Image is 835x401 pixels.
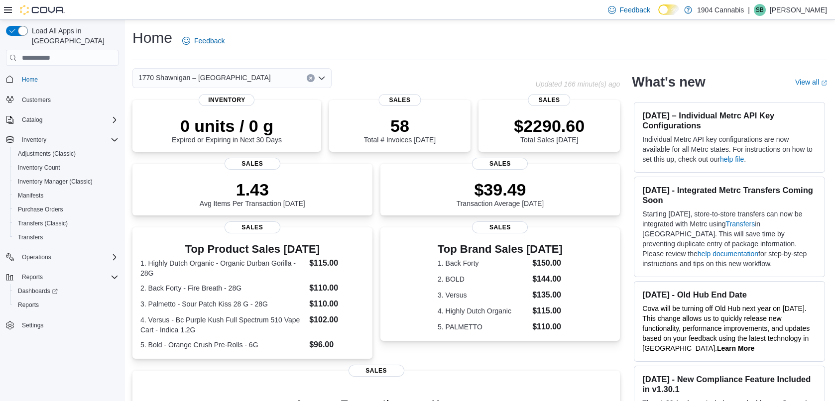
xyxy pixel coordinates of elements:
dt: 4. Versus - Bc Purple Kush Full Spectrum 510 Vape Cart - Indica 1.2G [140,315,305,335]
dd: $115.00 [532,305,563,317]
a: help documentation [698,250,758,258]
a: Transfers (Classic) [14,217,72,229]
a: Feedback [178,31,229,51]
span: SB [756,4,764,16]
button: Reports [18,271,47,283]
span: Inventory [199,94,254,106]
button: Catalog [2,113,122,127]
button: Operations [2,250,122,264]
div: Total Sales [DATE] [514,116,585,144]
a: Settings [18,319,47,331]
button: Inventory [2,133,122,147]
span: Transfers (Classic) [14,217,119,229]
span: Dashboards [18,287,58,295]
dt: 5. PALMETTO [438,322,528,332]
button: Open list of options [318,74,326,82]
dd: $110.00 [309,298,364,310]
p: | [748,4,750,16]
button: Reports [10,298,122,312]
div: Sam Bedard [754,4,766,16]
p: 1.43 [200,180,305,200]
button: Customers [2,93,122,107]
a: Purchase Orders [14,203,67,215]
span: Home [22,76,38,84]
span: Reports [14,299,119,311]
span: Inventory Count [14,162,119,174]
button: Inventory [18,134,50,146]
dt: 3. Palmetto - Sour Patch Kiss 28 G - 28G [140,299,305,309]
a: Transfers [726,220,755,228]
span: Settings [22,321,43,329]
span: Inventory Manager (Classic) [18,178,93,186]
span: Inventory [22,136,46,144]
button: Clear input [307,74,315,82]
dd: $135.00 [532,289,563,301]
button: Transfers (Classic) [10,216,122,230]
span: Feedback [194,36,225,46]
p: Updated 166 minute(s) ago [536,80,620,88]
span: Reports [18,301,39,309]
p: [PERSON_NAME] [770,4,827,16]
span: Inventory Count [18,164,60,172]
p: Starting [DATE], store-to-store transfers can now be integrated with Metrc using in [GEOGRAPHIC_D... [642,209,817,269]
a: Dashboards [10,284,122,298]
dd: $150.00 [532,257,563,269]
dt: 2. BOLD [438,274,528,284]
span: Sales [225,158,280,170]
h3: [DATE] - Integrated Metrc Transfers Coming Soon [642,185,817,205]
img: Cova [20,5,65,15]
a: Adjustments (Classic) [14,148,80,160]
span: Purchase Orders [18,205,63,213]
span: Load All Apps in [GEOGRAPHIC_DATA] [28,26,119,46]
span: Transfers (Classic) [18,219,68,227]
div: Total # Invoices [DATE] [364,116,436,144]
h3: Top Brand Sales [DATE] [438,243,563,255]
a: View allExternal link [795,78,827,86]
dd: $144.00 [532,273,563,285]
span: Transfers [14,231,119,243]
span: Sales [349,365,404,377]
button: Inventory Count [10,161,122,175]
button: Manifests [10,189,122,202]
p: 0 units / 0 g [172,116,282,136]
h1: Home [132,28,172,48]
span: Reports [18,271,119,283]
button: Inventory Manager (Classic) [10,175,122,189]
dd: $102.00 [309,314,364,326]
button: Adjustments (Classic) [10,147,122,161]
span: Sales [528,94,571,106]
a: Dashboards [14,285,62,297]
button: Catalog [18,114,46,126]
span: Reports [22,273,43,281]
button: Reports [2,270,122,284]
dd: $96.00 [309,339,364,351]
span: Sales [378,94,421,106]
a: Customers [18,94,55,106]
p: $2290.60 [514,116,585,136]
span: Catalog [22,116,42,124]
dd: $115.00 [309,257,364,269]
span: Cova will be turning off Old Hub next year on [DATE]. This change allows us to quickly release ne... [642,304,810,352]
span: 1770 Shawnigan – [GEOGRAPHIC_DATA] [138,72,271,84]
dd: $110.00 [309,282,364,294]
button: Home [2,72,122,86]
dt: 1. Highly Dutch Organic - Organic Durban Gorilla - 28G [140,258,305,278]
span: Inventory [18,134,119,146]
nav: Complex example [6,68,119,358]
span: Home [18,73,119,85]
span: Settings [18,319,119,331]
span: Inventory Manager (Classic) [14,176,119,188]
a: Transfers [14,231,47,243]
h3: [DATE] - New Compliance Feature Included in v1.30.1 [642,374,817,394]
span: Sales [225,221,280,233]
a: Learn More [717,344,754,352]
span: Adjustments (Classic) [14,148,119,160]
span: Customers [22,96,51,104]
button: Transfers [10,230,122,244]
a: Home [18,74,42,86]
dt: 3. Versus [438,290,528,300]
span: Purchase Orders [14,203,119,215]
h2: What's new [632,74,705,90]
h3: Top Product Sales [DATE] [140,243,364,255]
